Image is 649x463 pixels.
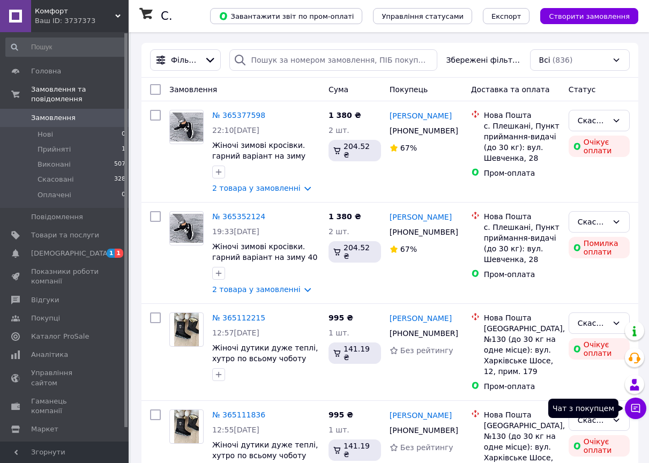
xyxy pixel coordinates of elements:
span: Замовлення [169,85,217,94]
span: Прийняті [38,145,71,154]
div: Помилка оплати [569,237,630,258]
div: Скасовано [578,317,608,329]
div: [GEOGRAPHIC_DATA], №130 (до 30 кг на одне місце): вул. Харківське Шосе, 12, прим. 179 [484,323,560,377]
div: [PHONE_NUMBER] [387,326,454,341]
span: Товари та послуги [31,230,99,240]
span: (836) [553,56,573,64]
div: Нова Пошта [484,312,560,323]
a: Жіночі дутики дуже теплі, хутро по всьому чоботу [212,440,318,460]
div: Пром-оплата [484,269,560,280]
div: Очікує оплати [569,338,630,360]
button: Чат з покупцем [625,398,646,419]
div: Скасовано [578,216,608,228]
div: Скасовано [578,115,608,126]
a: [PERSON_NAME] [390,410,452,421]
span: Статус [569,85,596,94]
div: Нова Пошта [484,110,560,121]
input: Пошук [5,38,126,57]
div: Очікує оплати [569,435,630,457]
span: Без рейтингу [400,346,453,355]
span: 67% [400,245,417,253]
span: 22:10[DATE] [212,126,259,135]
div: [PHONE_NUMBER] [387,423,454,438]
div: Нова Пошта [484,409,560,420]
span: Повідомлення [31,212,83,222]
span: Завантажити звіт по пром-оплаті [219,11,354,21]
a: Фото товару [169,110,204,144]
div: Нова Пошта [484,211,560,222]
img: Фото товару [170,113,203,142]
a: Фото товару [169,211,204,245]
a: [PERSON_NAME] [390,212,452,222]
span: Замовлення [31,113,76,123]
a: [PERSON_NAME] [390,110,452,121]
span: Аналітика [31,350,68,360]
span: 2 шт. [329,126,349,135]
span: 995 ₴ [329,410,353,419]
span: 1 [115,249,123,258]
span: Управління статусами [382,12,464,20]
span: Збережені фільтри: [446,55,521,65]
a: Жіночі зимові кросівки. гарний варіант на зиму 40 [212,242,317,262]
input: Пошук за номером замовлення, ПІБ покупця, номером телефону, Email, номером накладної [229,49,438,71]
span: 0 [122,130,125,139]
a: Фото товару [169,409,204,444]
img: Фото товару [170,214,203,243]
span: 328 [114,175,125,184]
span: Виконані [38,160,71,169]
h1: Список замовлень [161,10,270,23]
div: 204.52 ₴ [329,241,381,263]
span: Скасовані [38,175,74,184]
span: 995 ₴ [329,313,353,322]
button: Завантажити звіт по пром-оплаті [210,8,362,24]
img: Фото товару [174,410,199,443]
a: № 365352124 [212,212,265,221]
span: Експорт [491,12,521,20]
div: 141.19 ₴ [329,342,381,364]
div: Пром-оплата [484,381,560,392]
a: [PERSON_NAME] [390,313,452,324]
div: 204.52 ₴ [329,140,381,161]
span: Фільтри [171,55,200,65]
div: [PHONE_NUMBER] [387,123,454,138]
span: 1 380 ₴ [329,111,361,120]
span: Доставка та оплата [471,85,550,94]
span: Управління сайтом [31,368,99,387]
span: 507 [114,160,125,169]
span: 0 [122,190,125,200]
a: Створити замовлення [529,11,638,20]
span: Без рейтингу [400,443,453,452]
span: Cума [329,85,348,94]
span: Жіночі дутики дуже теплі, хутро по всьому чоботу [212,343,318,363]
span: 1 [122,145,125,154]
div: 141.19 ₴ [329,439,381,461]
span: 12:55[DATE] [212,425,259,434]
button: Управління статусами [373,8,472,24]
span: Оплачені [38,190,71,200]
span: Каталог ProSale [31,332,89,341]
button: Створити замовлення [540,8,638,24]
div: с. Плешкані, Пункт приймання-видачі (до 30 кг): вул. Шевченка, 28 [484,222,560,265]
span: Показники роботи компанії [31,267,99,286]
span: Гаманець компанії [31,397,99,416]
div: Скасовано [578,414,608,426]
span: 12:57[DATE] [212,328,259,337]
a: 2 товара у замовленні [212,285,301,294]
a: Фото товару [169,312,204,347]
span: Покупці [31,313,60,323]
span: [DEMOGRAPHIC_DATA] [31,249,110,258]
span: Нові [38,130,53,139]
div: с. Плешкані, Пункт приймання-видачі (до 30 кг): вул. Шевченка, 28 [484,121,560,163]
span: Комфорт [35,6,115,16]
a: № 365377598 [212,111,265,120]
div: [PHONE_NUMBER] [387,225,454,240]
a: Жіночі зимові кросівки. гарний варіант на зиму [212,141,305,160]
a: 2 товара у замовленні [212,184,301,192]
span: 2 шт. [329,227,349,236]
span: 1 шт. [329,425,349,434]
span: 1 380 ₴ [329,212,361,221]
span: Відгуки [31,295,59,305]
